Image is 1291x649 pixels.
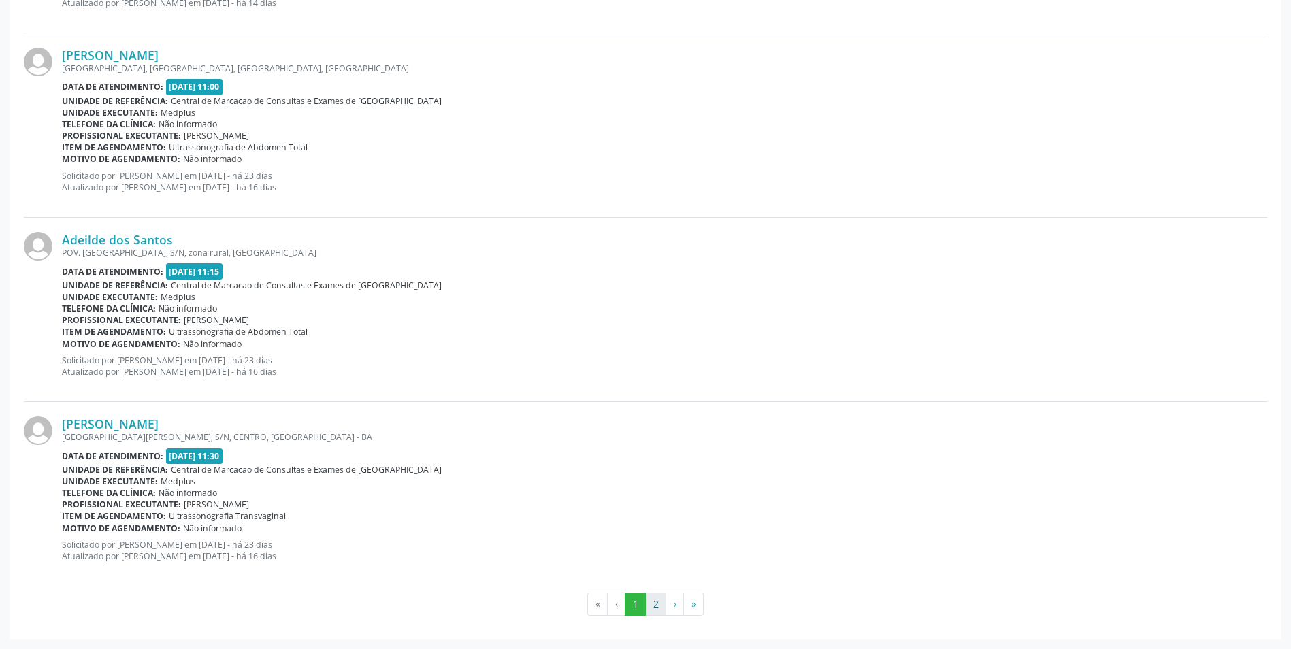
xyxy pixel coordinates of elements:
span: Não informado [159,303,217,314]
span: Não informado [159,118,217,130]
b: Unidade executante: [62,107,158,118]
img: img [24,48,52,76]
b: Data de atendimento: [62,266,163,278]
span: Não informado [183,522,242,534]
span: [PERSON_NAME] [184,130,249,142]
div: POV. [GEOGRAPHIC_DATA], S/N, zona rural, [GEOGRAPHIC_DATA] [62,247,1267,259]
ul: Pagination [24,593,1267,616]
b: Unidade de referência: [62,95,168,107]
span: [DATE] 11:30 [166,448,223,464]
a: Adeilde dos Santos [62,232,173,247]
b: Motivo de agendamento: [62,522,180,534]
div: [GEOGRAPHIC_DATA], [GEOGRAPHIC_DATA], [GEOGRAPHIC_DATA], [GEOGRAPHIC_DATA] [62,63,1267,74]
b: Telefone da clínica: [62,118,156,130]
p: Solicitado por [PERSON_NAME] em [DATE] - há 23 dias Atualizado por [PERSON_NAME] em [DATE] - há 1... [62,354,1267,378]
button: Go to next page [666,593,684,616]
span: Ultrassonografia de Abdomen Total [169,142,308,153]
span: Medplus [161,291,195,303]
a: [PERSON_NAME] [62,416,159,431]
span: [PERSON_NAME] [184,314,249,326]
span: [DATE] 11:15 [166,263,223,279]
b: Unidade executante: [62,291,158,303]
span: [PERSON_NAME] [184,499,249,510]
span: Não informado [159,487,217,499]
b: Item de agendamento: [62,142,166,153]
b: Unidade de referência: [62,280,168,291]
span: Central de Marcacao de Consultas e Exames de [GEOGRAPHIC_DATA] [171,280,442,291]
span: [DATE] 11:00 [166,79,223,95]
b: Profissional executante: [62,130,181,142]
b: Profissional executante: [62,314,181,326]
b: Item de agendamento: [62,326,166,337]
button: Go to page 1 [625,593,646,616]
b: Motivo de agendamento: [62,153,180,165]
span: Medplus [161,476,195,487]
b: Profissional executante: [62,499,181,510]
span: Medplus [161,107,195,118]
b: Unidade de referência: [62,464,168,476]
b: Item de agendamento: [62,510,166,522]
button: Go to page 2 [645,593,666,616]
span: Não informado [183,153,242,165]
div: [GEOGRAPHIC_DATA][PERSON_NAME], S/N, CENTRO, [GEOGRAPHIC_DATA] - BA [62,431,1267,443]
span: Central de Marcacao de Consultas e Exames de [GEOGRAPHIC_DATA] [171,95,442,107]
span: Não informado [183,338,242,350]
img: img [24,232,52,261]
a: [PERSON_NAME] [62,48,159,63]
p: Solicitado por [PERSON_NAME] em [DATE] - há 23 dias Atualizado por [PERSON_NAME] em [DATE] - há 1... [62,170,1267,193]
span: Ultrassonografia de Abdomen Total [169,326,308,337]
b: Data de atendimento: [62,450,163,462]
b: Telefone da clínica: [62,303,156,314]
img: img [24,416,52,445]
b: Motivo de agendamento: [62,338,180,350]
b: Data de atendimento: [62,81,163,93]
span: Ultrassonografia Transvaginal [169,510,286,522]
b: Unidade executante: [62,476,158,487]
span: Central de Marcacao de Consultas e Exames de [GEOGRAPHIC_DATA] [171,464,442,476]
p: Solicitado por [PERSON_NAME] em [DATE] - há 23 dias Atualizado por [PERSON_NAME] em [DATE] - há 1... [62,539,1267,562]
button: Go to last page [683,593,704,616]
b: Telefone da clínica: [62,487,156,499]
